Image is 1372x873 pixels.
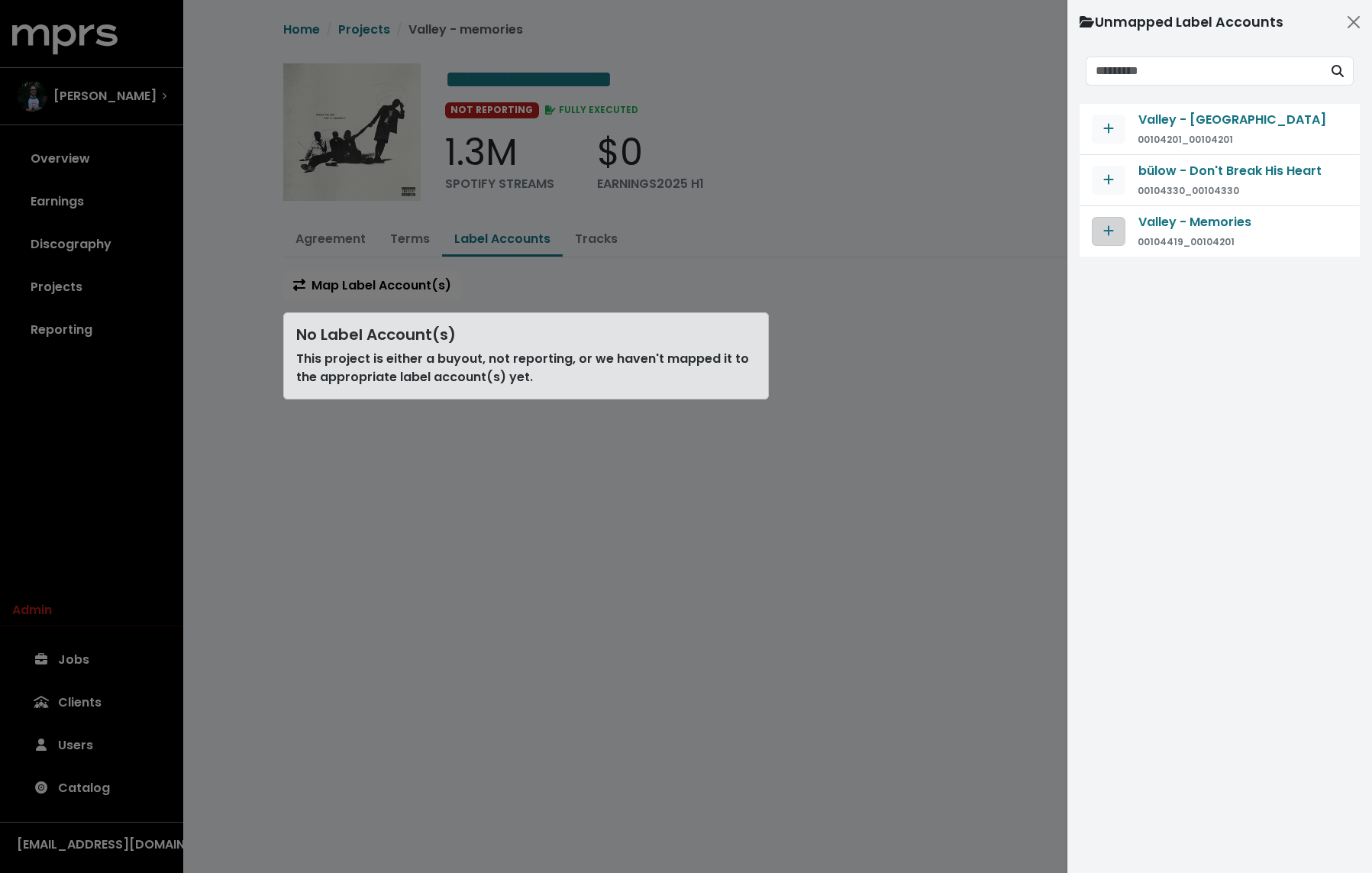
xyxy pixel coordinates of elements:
[1138,235,1235,248] small: 00104419_00104201
[1092,166,1125,195] button: Map contract to selected agreement
[1092,115,1125,144] button: Map contract to selected agreement
[1138,213,1251,231] span: Valley - Memories
[1138,133,1233,146] small: 00104201_00104201
[1341,10,1366,34] button: Close
[1138,184,1239,197] small: 00104330_00104330
[1138,111,1326,128] span: Valley - [GEOGRAPHIC_DATA]
[1092,217,1125,246] button: Map contract to selected agreement
[296,325,756,344] div: No Label Account(s)
[1138,162,1322,179] span: bülow - Don't Break His Heart
[283,312,769,399] div: This project is either a buyout, not reporting, or we haven't mapped it to the appropriate label ...
[1138,110,1327,130] button: Valley - [GEOGRAPHIC_DATA]
[1080,12,1283,32] div: Unmapped Label Accounts
[1138,212,1252,232] button: Valley - Memories
[1086,57,1322,86] input: Search unmapped contracts
[1138,161,1322,181] button: bülow - Don't Break His Heart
